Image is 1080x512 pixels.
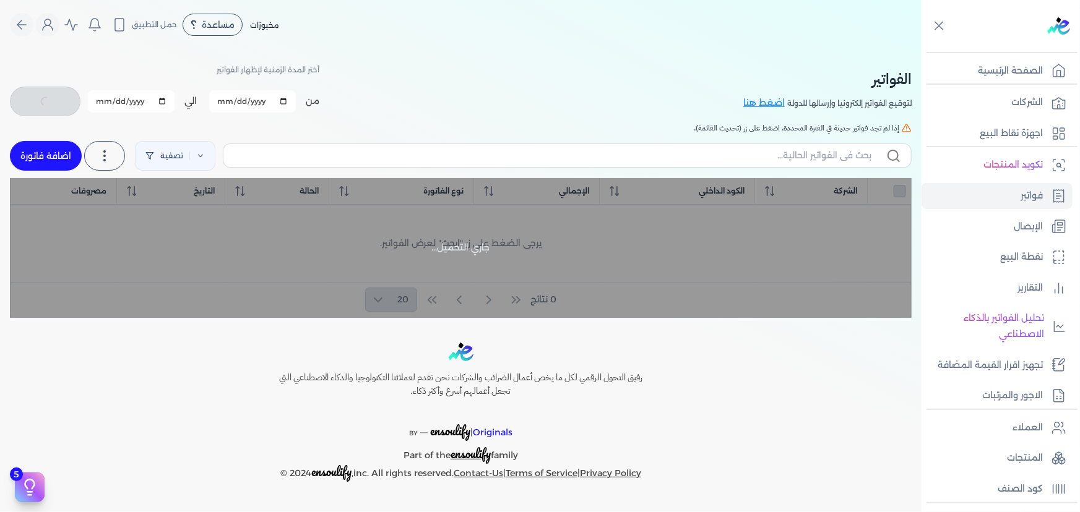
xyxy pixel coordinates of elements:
[922,445,1073,471] a: المنتجات
[580,467,641,479] a: Privacy Policy
[15,472,45,502] button: 5
[1013,420,1043,436] p: العملاء
[922,305,1073,347] a: تحليل الفواتير بالذكاء الاصطناعي
[1007,450,1043,466] p: المنتجات
[1014,219,1043,235] p: الإيصال
[253,464,669,482] p: © 2024 ,inc. All rights reserved. | |
[253,408,669,442] p: |
[449,343,473,362] img: logo
[10,141,82,171] a: اضافة فاتورة
[430,421,470,440] span: ensoulify
[217,62,319,78] p: أختر المدة الزمنية لإظهار الفواتير
[132,19,177,30] span: حمل التطبيق
[233,149,871,162] input: بحث في الفواتير الحالية...
[743,68,912,90] h2: الفواتير
[454,467,503,479] a: Contact-Us
[1017,280,1043,296] p: التقارير
[922,121,1073,147] a: اجهزة نقاط البيع
[311,462,352,481] span: ensoulify
[922,152,1073,178] a: تكويد المنتجات
[938,357,1043,373] p: تجهيز اقرار القيمة المضافة
[922,183,1073,209] a: فواتير
[1000,249,1043,265] p: نقطة البيع
[922,476,1073,502] a: كود الصنف
[978,63,1043,79] p: الصفحة الرئيسية
[183,14,243,36] div: مساعدة
[306,95,319,108] label: من
[420,425,428,433] sup: __
[922,415,1073,441] a: العملاء
[982,388,1043,404] p: الاجور والمرتبات
[1048,17,1070,35] img: logo
[743,96,787,110] a: اضغط هنا
[922,275,1073,301] a: التقارير
[473,427,512,438] span: Originals
[250,20,279,30] span: مخبوزات
[983,157,1043,173] p: تكويد المنتجات
[922,214,1073,240] a: الإيصال
[506,467,577,479] a: Terms of Service
[184,95,197,108] label: الي
[253,441,669,464] p: Part of the family
[451,450,491,461] a: ensoulify
[1011,95,1043,111] p: الشركات
[109,14,180,35] button: حمل التطبيق
[409,429,418,437] span: BY
[980,126,1043,142] p: اجهزة نقاط البيع
[10,178,912,318] div: جاري التحميل...
[253,371,669,398] h6: رفيق التحول الرقمي لكل ما يخص أعمال الضرائب والشركات نحن نقدم لعملائنا التكنولوجيا والذكاء الاصطن...
[787,95,912,111] p: لتوقيع الفواتير إلكترونيا وإرسالها للدولة
[135,141,215,171] a: تصفية
[922,383,1073,409] a: الاجور والمرتبات
[451,444,491,463] span: ensoulify
[922,90,1073,116] a: الشركات
[922,58,1073,84] a: الصفحة الرئيسية
[998,481,1043,497] p: كود الصنف
[922,244,1073,270] a: نقطة البيع
[694,122,899,134] span: إذا لم تجد فواتير حديثة في الفترة المحددة، اضغط على زر (تحديث القائمة).
[928,310,1044,342] p: تحليل الفواتير بالذكاء الاصطناعي
[1021,188,1043,204] p: فواتير
[202,20,235,29] span: مساعدة
[922,352,1073,378] a: تجهيز اقرار القيمة المضافة
[10,467,23,481] span: 5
